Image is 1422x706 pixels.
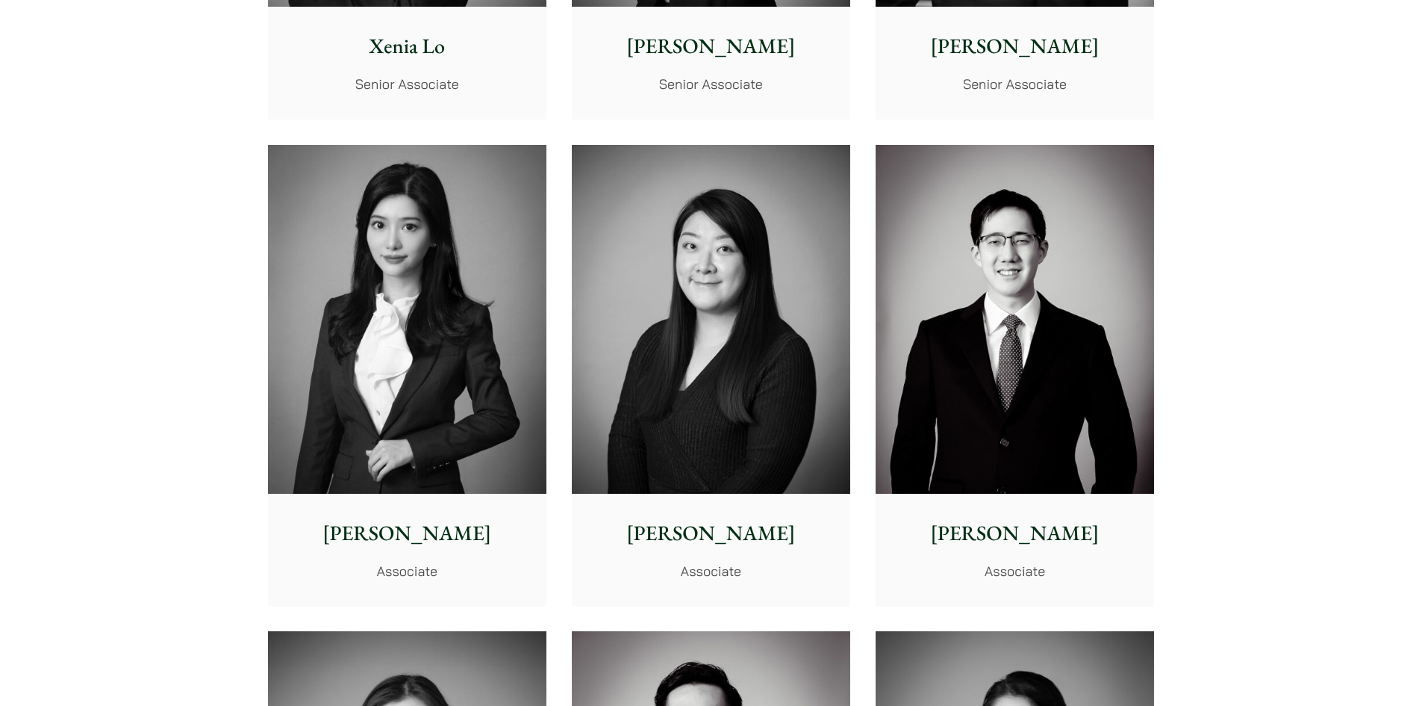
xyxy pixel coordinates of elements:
[888,31,1142,62] p: [PERSON_NAME]
[280,518,534,549] p: [PERSON_NAME]
[888,561,1142,581] p: Associate
[584,74,838,94] p: Senior Associate
[280,31,534,62] p: Xenia Lo
[268,145,546,494] img: Florence Yan photo
[888,74,1142,94] p: Senior Associate
[888,518,1142,549] p: [PERSON_NAME]
[584,518,838,549] p: [PERSON_NAME]
[268,145,546,607] a: Florence Yan photo [PERSON_NAME] Associate
[584,561,838,581] p: Associate
[280,74,534,94] p: Senior Associate
[584,31,838,62] p: [PERSON_NAME]
[280,561,534,581] p: Associate
[876,145,1154,607] a: [PERSON_NAME] Associate
[572,145,850,607] a: [PERSON_NAME] Associate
